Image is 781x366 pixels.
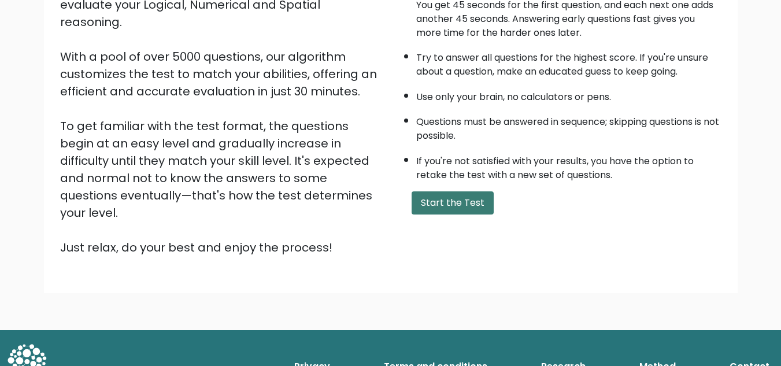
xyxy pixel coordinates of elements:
[416,84,721,104] li: Use only your brain, no calculators or pens.
[416,45,721,79] li: Try to answer all questions for the highest score. If you're unsure about a question, make an edu...
[412,191,494,215] button: Start the Test
[416,149,721,182] li: If you're not satisfied with your results, you have the option to retake the test with a new set ...
[416,109,721,143] li: Questions must be answered in sequence; skipping questions is not possible.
